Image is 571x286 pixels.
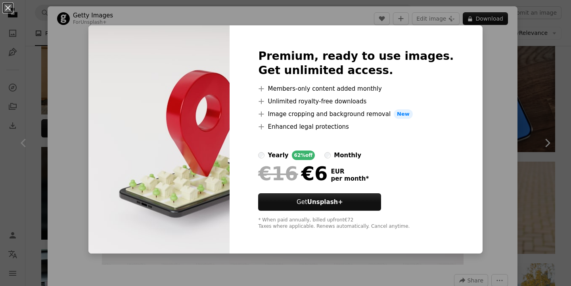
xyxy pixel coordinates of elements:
span: New [394,109,413,119]
button: GetUnsplash+ [258,193,381,211]
div: monthly [334,151,361,160]
input: monthly [324,152,331,158]
li: Members-only content added monthly [258,84,454,93]
h2: Premium, ready to use images. Get unlimited access. [258,49,454,78]
li: Unlimited royalty-free downloads [258,97,454,106]
li: Image cropping and background removal [258,109,454,119]
div: 62% off [292,151,315,160]
div: €6 [258,163,328,184]
div: yearly [268,151,288,160]
img: premium_photo-1682309840959-0f576e9a093e [88,25,230,254]
input: yearly62%off [258,152,264,158]
span: €16 [258,163,298,184]
span: EUR [331,168,369,175]
span: per month * [331,175,369,182]
li: Enhanced legal protections [258,122,454,132]
div: * When paid annually, billed upfront €72 Taxes where applicable. Renews automatically. Cancel any... [258,217,454,230]
strong: Unsplash+ [307,198,343,206]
